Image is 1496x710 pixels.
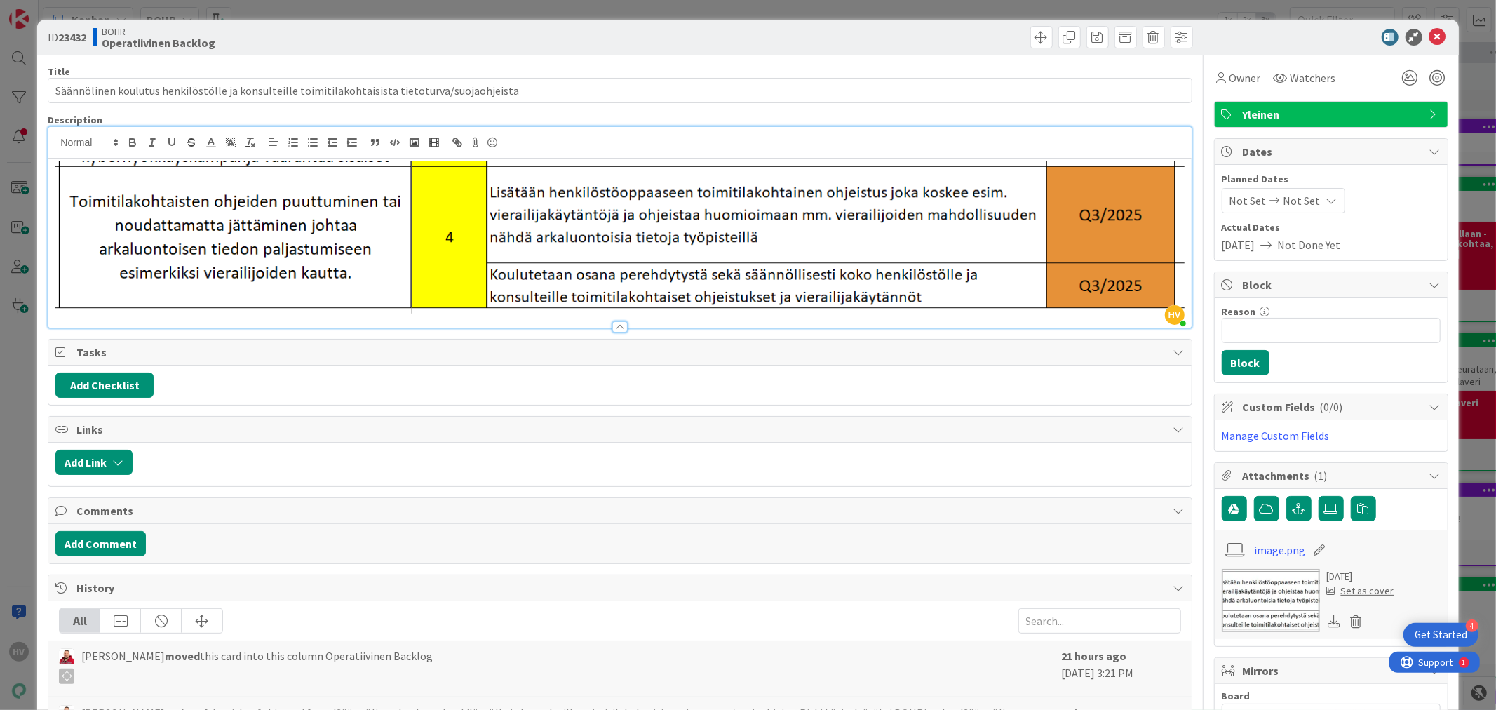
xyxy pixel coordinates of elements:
b: 23432 [58,30,86,44]
div: Get Started [1415,628,1467,642]
div: Download [1327,612,1342,631]
span: Watchers [1291,69,1336,86]
img: image.png [55,161,1184,314]
span: Comments [76,502,1166,519]
div: Open Get Started checklist, remaining modules: 4 [1403,623,1478,647]
label: Title [48,65,70,78]
span: Planned Dates [1222,172,1441,187]
span: Not Set [1283,192,1321,209]
div: [DATE] [1327,569,1394,584]
span: ( 0/0 ) [1320,400,1343,414]
input: type card name here... [48,78,1192,103]
label: Reason [1222,305,1256,318]
a: image.png [1254,542,1305,558]
b: Operatiivinen Backlog [102,37,215,48]
span: HV [1165,305,1185,325]
span: Yleinen [1243,106,1422,123]
span: Not Done Yet [1278,236,1341,253]
span: Actual Dates [1222,220,1441,235]
span: Custom Fields [1243,398,1422,415]
span: Owner [1229,69,1261,86]
span: Tasks [76,344,1166,361]
span: [PERSON_NAME] this card into this column Operatiivinen Backlog [81,648,433,684]
span: Board [1222,691,1251,701]
img: JS [59,649,74,664]
span: BOHR [102,26,215,37]
button: Add Comment [55,531,146,556]
div: 4 [1466,619,1478,632]
button: Block [1222,350,1269,375]
span: Support [29,2,64,19]
span: Dates [1243,143,1422,160]
b: moved [165,649,200,663]
button: Add Checklist [55,373,154,398]
span: Links [76,421,1166,438]
span: Mirrors [1243,662,1422,679]
span: History [76,580,1166,596]
span: Attachments [1243,467,1422,484]
span: ( 1 ) [1314,469,1328,483]
div: [DATE] 3:21 PM [1062,648,1181,690]
div: Set as cover [1327,584,1394,598]
div: All [60,609,100,633]
div: 1 [73,6,76,17]
button: Add Link [55,450,133,475]
span: ID [48,29,86,46]
a: Manage Custom Fields [1222,429,1330,443]
input: Search... [1018,608,1181,634]
b: 21 hours ago [1062,649,1127,663]
span: Description [48,114,102,126]
span: Not Set [1229,192,1267,209]
span: Block [1243,276,1422,293]
span: [DATE] [1222,236,1255,253]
